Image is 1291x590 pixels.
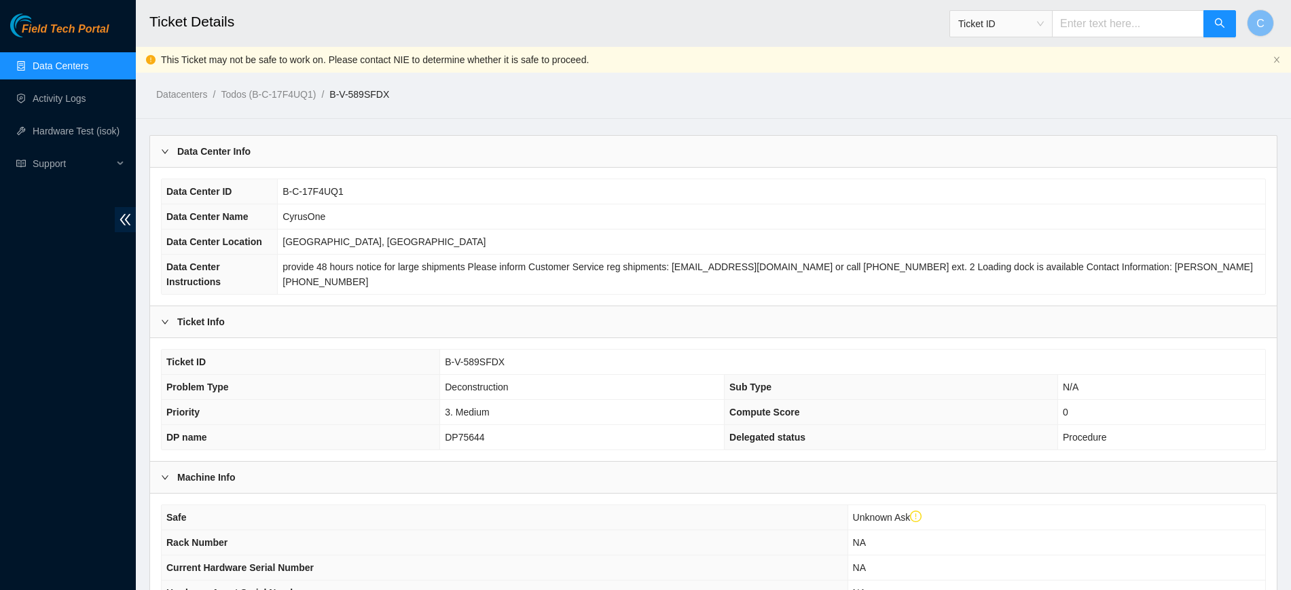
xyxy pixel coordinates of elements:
[10,14,69,37] img: Akamai Technologies
[853,562,866,573] span: NA
[166,382,229,392] span: Problem Type
[958,14,1044,34] span: Ticket ID
[166,537,228,548] span: Rack Number
[1273,56,1281,64] button: close
[1063,382,1078,392] span: N/A
[213,89,215,100] span: /
[33,150,113,177] span: Support
[33,93,86,104] a: Activity Logs
[177,314,225,329] b: Ticket Info
[910,511,922,523] span: exclamation-circle
[1063,407,1068,418] span: 0
[177,144,251,159] b: Data Center Info
[853,512,922,523] span: Unknown Ask
[166,261,221,287] span: Data Center Instructions
[166,356,206,367] span: Ticket ID
[729,407,799,418] span: Compute Score
[321,89,324,100] span: /
[166,432,207,443] span: DP name
[150,136,1277,167] div: Data Center Info
[166,186,232,197] span: Data Center ID
[445,407,489,418] span: 3. Medium
[283,261,1253,287] span: provide 48 hours notice for large shipments Please inform Customer Service reg shipments: [EMAIL_...
[33,60,88,71] a: Data Centers
[329,89,389,100] a: B-V-589SFDX
[166,512,187,523] span: Safe
[166,236,262,247] span: Data Center Location
[33,126,120,136] a: Hardware Test (isok)
[729,432,805,443] span: Delegated status
[283,236,486,247] span: [GEOGRAPHIC_DATA], [GEOGRAPHIC_DATA]
[166,562,314,573] span: Current Hardware Serial Number
[1203,10,1236,37] button: search
[166,407,200,418] span: Priority
[1052,10,1204,37] input: Enter text here...
[150,306,1277,337] div: Ticket Info
[166,211,249,222] span: Data Center Name
[853,537,866,548] span: NA
[729,382,771,392] span: Sub Type
[221,89,316,100] a: Todos (B-C-17F4UQ1)
[283,186,343,197] span: B-C-17F4UQ1
[1214,18,1225,31] span: search
[161,318,169,326] span: right
[156,89,207,100] a: Datacenters
[445,382,508,392] span: Deconstruction
[161,473,169,481] span: right
[283,211,325,222] span: CyrusOne
[10,24,109,42] a: Akamai TechnologiesField Tech Portal
[445,356,505,367] span: B-V-589SFDX
[1063,432,1107,443] span: Procedure
[150,462,1277,493] div: Machine Info
[445,432,484,443] span: DP75644
[161,147,169,155] span: right
[1247,10,1274,37] button: C
[16,159,26,168] span: read
[22,23,109,36] span: Field Tech Portal
[1256,15,1265,32] span: C
[177,470,236,485] b: Machine Info
[115,207,136,232] span: double-left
